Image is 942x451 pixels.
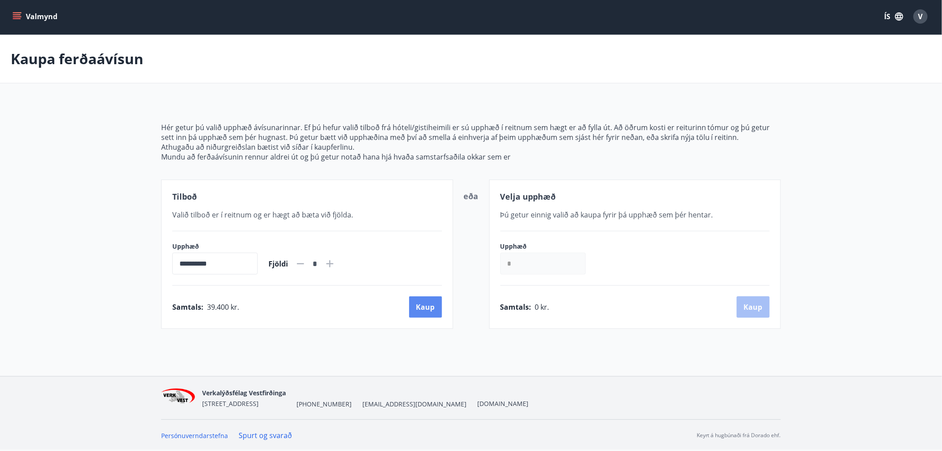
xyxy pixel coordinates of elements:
span: Verkalýðsfélag Vestfirðinga [202,389,286,397]
span: Fjöldi [268,259,288,269]
label: Upphæð [172,242,258,251]
span: [STREET_ADDRESS] [202,399,259,408]
span: 39.400 kr. [207,302,239,312]
p: Kaupa ferðaávísun [11,49,143,69]
button: ÍS [880,8,908,25]
button: V [910,6,931,27]
span: [PHONE_NUMBER] [297,400,352,409]
p: Mundu að ferðaávísunin rennur aldrei út og þú getur notað hana hjá hvaða samstarfsaðila okkar sem er [161,152,781,162]
span: Valið tilboð er í reitnum og er hægt að bæta við fjölda. [172,210,353,220]
span: 0 kr. [535,302,549,312]
button: Kaup [409,296,442,318]
button: menu [11,8,61,25]
label: Upphæð [500,242,595,251]
p: Keyrt á hugbúnaði frá Dorado ehf. [697,431,781,439]
a: Spurt og svarað [239,430,292,440]
span: Samtals : [500,302,532,312]
span: V [918,12,923,21]
span: Tilboð [172,191,197,202]
span: Samtals : [172,302,203,312]
p: Hér getur þú valið upphæð ávísunarinnar. Ef þú hefur valið tilboð frá hóteli/gistiheimili er sú u... [161,123,781,142]
a: Persónuverndarstefna [161,431,228,440]
img: jihgzMk4dcgjRAW2aMgpbAqQEG7LZi0j9dOLAUvz.png [161,389,195,408]
span: eða [464,191,479,201]
span: Velja upphæð [500,191,556,202]
span: Þú getur einnig valið að kaupa fyrir þá upphæð sem þér hentar. [500,210,713,220]
a: [DOMAIN_NAME] [478,399,529,408]
span: [EMAIL_ADDRESS][DOMAIN_NAME] [363,400,467,409]
p: Athugaðu að niðurgreiðslan bætist við síðar í kaupferlinu. [161,142,781,152]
